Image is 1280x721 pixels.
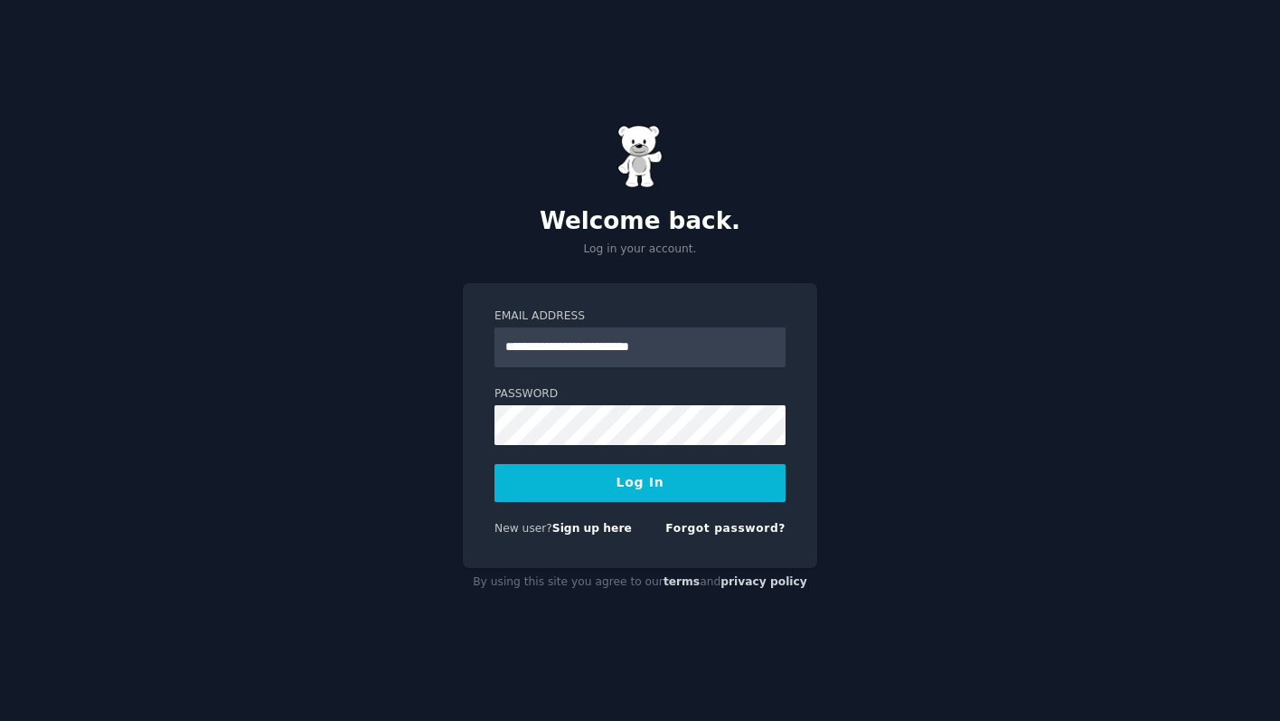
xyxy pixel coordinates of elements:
h2: Welcome back. [463,207,817,236]
a: privacy policy [720,575,807,588]
div: By using this site you agree to our and [463,568,817,597]
button: Log In [494,464,786,502]
label: Password [494,386,786,403]
a: Sign up here [552,522,632,535]
a: Forgot password? [665,522,786,535]
p: Log in your account. [463,242,817,258]
a: terms [664,575,700,588]
span: New user? [494,522,552,535]
img: Gummy Bear [617,125,663,188]
label: Email Address [494,308,786,325]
